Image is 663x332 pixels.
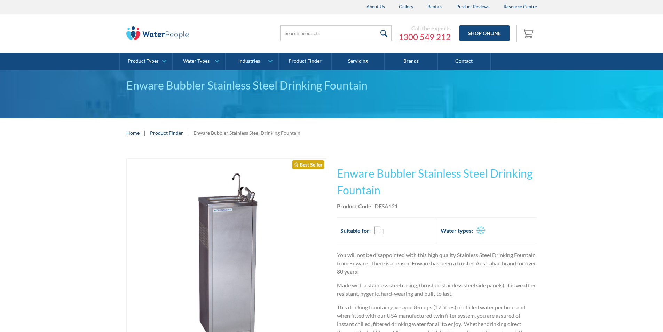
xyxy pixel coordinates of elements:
div: DFSA121 [374,202,398,210]
p: Made with a stainless steel casing, (brushed stainless steel side panels), it is weather resistan... [337,281,537,298]
h2: Water types: [441,226,473,235]
img: shopping cart [522,28,535,39]
a: Brands [385,53,437,70]
div: Best Seller [292,160,324,169]
div: Water Types [183,58,210,64]
a: Product Finder [279,53,332,70]
h1: Enware Bubbler Stainless Steel Drinking Fountain [337,165,537,199]
a: Industries [226,53,278,70]
a: Home [126,129,140,137]
strong: Product Code: [337,203,373,209]
div: | [143,129,147,137]
h2: Suitable for: [340,226,371,235]
div: Industries [238,58,260,64]
a: Servicing [332,53,385,70]
a: Product Types [120,53,172,70]
a: Product Finder [150,129,183,137]
div: | [187,129,190,137]
a: 1300 549 212 [398,32,451,42]
p: You will not be disappointed with this high quality Stainless Steel Drinking Fountain from Enware... [337,251,537,276]
a: Contact [438,53,491,70]
input: Search products [280,25,392,41]
div: Product Types [128,58,159,64]
div: Enware Bubbler Stainless Steel Drinking Fountain [194,129,300,137]
div: Call the experts [398,25,451,32]
img: The Water People [126,26,189,40]
div: Enware Bubbler Stainless Steel Drinking Fountain [126,77,537,94]
a: Open empty cart [520,25,537,42]
a: Shop Online [459,25,510,41]
a: Water Types [173,53,225,70]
